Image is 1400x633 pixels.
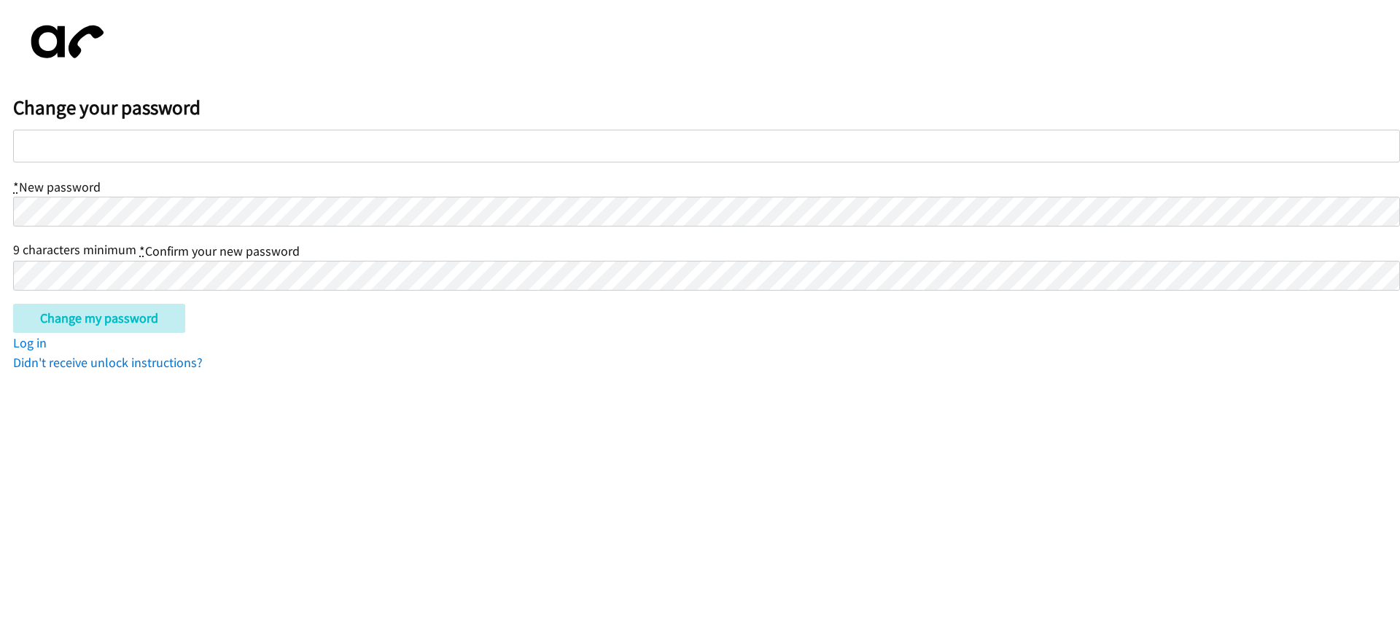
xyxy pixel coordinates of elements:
[13,13,115,71] img: aphone-8a226864a2ddd6a5e75d1ebefc011f4aa8f32683c2d82f3fb0802fe031f96514.svg
[13,334,47,351] a: Log in
[13,178,19,195] abbr: required
[13,95,1400,120] h2: Change your password
[13,178,101,195] label: New password
[13,304,185,333] input: Change my password
[139,243,300,259] label: Confirm your new password
[13,241,136,258] span: 9 characters minimum
[139,243,145,259] abbr: required
[13,354,203,371] a: Didn't receive unlock instructions?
